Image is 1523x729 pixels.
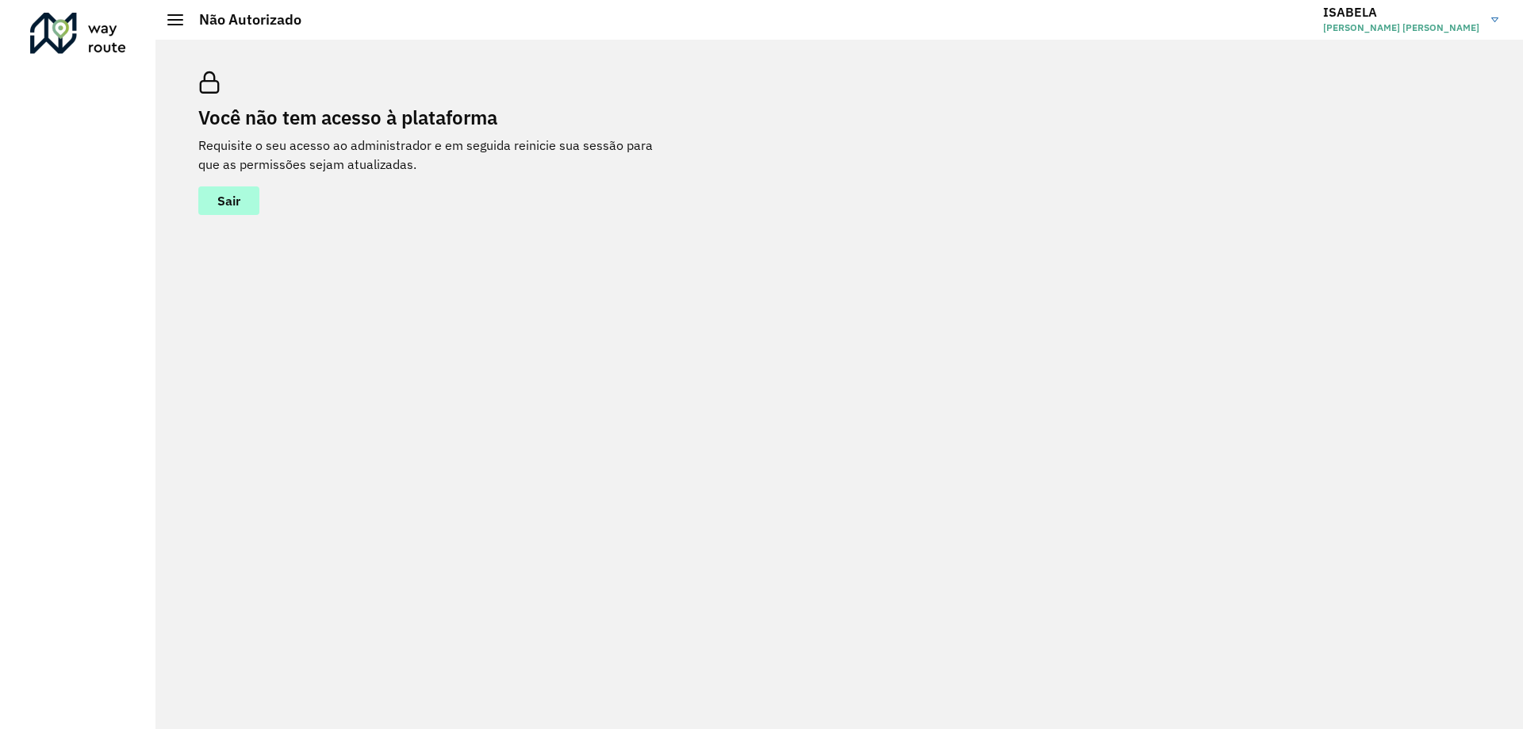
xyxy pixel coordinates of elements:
[198,106,674,129] h2: Você não tem acesso à plataforma
[183,11,301,29] h2: Não Autorizado
[198,186,259,215] button: button
[217,194,240,207] span: Sair
[198,136,674,174] p: Requisite o seu acesso ao administrador e em seguida reinicie sua sessão para que as permissões s...
[1323,5,1479,20] h3: ISABELA
[1323,21,1479,35] span: [PERSON_NAME] [PERSON_NAME]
